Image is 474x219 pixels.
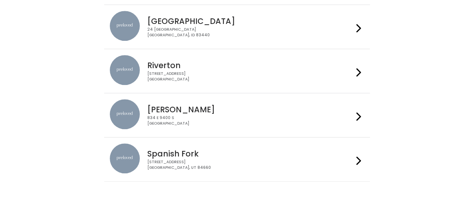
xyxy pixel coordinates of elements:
[147,27,353,38] div: 24 [GEOGRAPHIC_DATA] [GEOGRAPHIC_DATA], ID 83440
[147,115,353,126] div: 834 E 9400 S [GEOGRAPHIC_DATA]
[110,11,364,43] a: preloved location [GEOGRAPHIC_DATA] 24 [GEOGRAPHIC_DATA][GEOGRAPHIC_DATA], ID 83440
[147,71,353,82] div: [STREET_ADDRESS] [GEOGRAPHIC_DATA]
[110,99,140,129] img: preloved location
[147,149,353,158] h4: Spanish Fork
[147,61,353,70] h4: Riverton
[110,143,140,173] img: preloved location
[147,17,353,25] h4: [GEOGRAPHIC_DATA]
[110,99,364,131] a: preloved location [PERSON_NAME] 834 E 9400 S[GEOGRAPHIC_DATA]
[110,11,140,41] img: preloved location
[147,105,353,114] h4: [PERSON_NAME]
[110,55,140,85] img: preloved location
[110,55,364,87] a: preloved location Riverton [STREET_ADDRESS][GEOGRAPHIC_DATA]
[110,143,364,175] a: preloved location Spanish Fork [STREET_ADDRESS][GEOGRAPHIC_DATA], UT 84660
[147,159,353,170] div: [STREET_ADDRESS] [GEOGRAPHIC_DATA], UT 84660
